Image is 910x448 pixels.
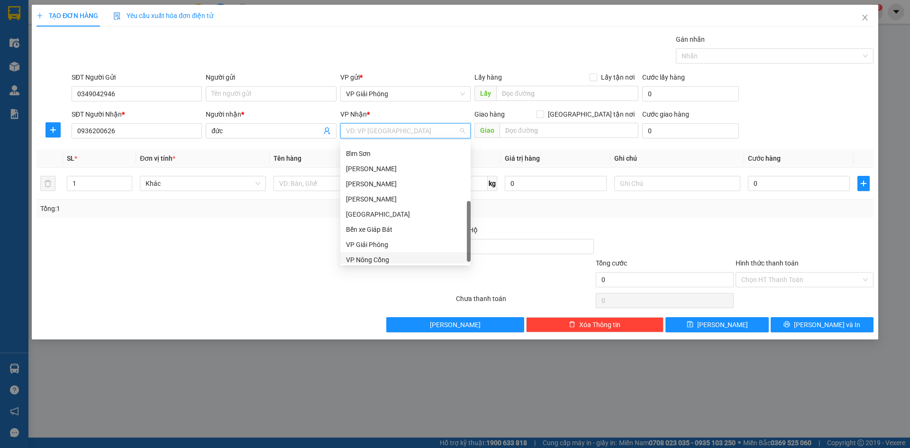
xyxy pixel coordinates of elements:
[736,259,799,267] label: Hình thức thanh toán
[140,155,175,162] span: Đơn vị tính
[340,207,471,222] div: Bắc Ninh
[27,63,78,83] strong: PHIẾU BIÊN NHẬN
[45,122,61,137] button: plus
[456,226,478,234] span: Thu Hộ
[273,176,400,191] input: VD: Bàn, Ghế
[430,320,481,330] span: [PERSON_NAME]
[27,40,78,61] span: SĐT XE 0906 234 171
[340,176,471,192] div: Thái Nguyên
[84,49,140,59] span: GP1209250455
[610,149,744,168] th: Ghi chú
[642,110,689,118] label: Cước giao hàng
[346,224,465,235] div: Bến xe Giáp Bát
[273,155,301,162] span: Tên hàng
[386,317,524,332] button: [PERSON_NAME]
[340,146,471,161] div: Bỉm Sơn
[474,110,505,118] span: Giao hàng
[340,161,471,176] div: Hà Trung
[346,239,465,250] div: VP Giải Phóng
[596,259,627,267] span: Tổng cước
[771,317,874,332] button: printer[PERSON_NAME] và In
[642,86,739,101] input: Cước lấy hàng
[579,320,620,330] span: Xóa Thông tin
[146,176,260,191] span: Khác
[455,293,595,310] div: Chưa thanh toán
[852,5,878,31] button: Close
[597,72,638,82] span: Lấy tận nơi
[346,87,465,101] span: VP Giải Phóng
[346,179,465,189] div: [PERSON_NAME]
[5,33,20,66] img: logo
[340,252,471,267] div: VP Nông Cống
[346,209,465,219] div: [GEOGRAPHIC_DATA]
[687,321,693,329] span: save
[665,317,768,332] button: save[PERSON_NAME]
[22,8,82,38] strong: CHUYỂN PHÁT NHANH ĐÔNG LÝ
[474,123,500,138] span: Giao
[676,36,705,43] label: Gán nhãn
[861,14,869,21] span: close
[544,109,638,119] span: [GEOGRAPHIC_DATA] tận nơi
[67,155,74,162] span: SL
[642,73,685,81] label: Cước lấy hàng
[642,123,739,138] input: Cước giao hàng
[488,176,497,191] span: kg
[46,126,60,134] span: plus
[505,176,607,191] input: 0
[569,321,575,329] span: delete
[40,203,351,214] div: Tổng: 1
[346,148,465,159] div: Bỉm Sơn
[346,164,465,174] div: [PERSON_NAME]
[474,86,496,101] span: Lấy
[346,255,465,265] div: VP Nông Cống
[113,12,213,19] span: Yêu cầu xuất hóa đơn điện tử
[323,127,331,135] span: user-add
[346,194,465,204] div: [PERSON_NAME]
[505,155,540,162] span: Giá trị hàng
[340,72,471,82] div: VP gửi
[206,109,336,119] div: Người nhận
[783,321,790,329] span: printer
[526,317,664,332] button: deleteXóa Thông tin
[474,73,502,81] span: Lấy hàng
[857,176,870,191] button: plus
[72,72,202,82] div: SĐT Người Gửi
[340,192,471,207] div: Như Thanh
[858,180,869,187] span: plus
[794,320,860,330] span: [PERSON_NAME] và In
[614,176,740,191] input: Ghi Chú
[36,12,98,19] span: TẠO ĐƠN HÀNG
[697,320,748,330] span: [PERSON_NAME]
[340,222,471,237] div: Bến xe Giáp Bát
[500,123,638,138] input: Dọc đường
[113,12,121,20] img: icon
[496,86,638,101] input: Dọc đường
[72,109,202,119] div: SĐT Người Nhận
[206,72,336,82] div: Người gửi
[36,12,43,19] span: plus
[340,237,471,252] div: VP Giải Phóng
[40,176,55,191] button: delete
[748,155,781,162] span: Cước hàng
[340,110,367,118] span: VP Nhận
